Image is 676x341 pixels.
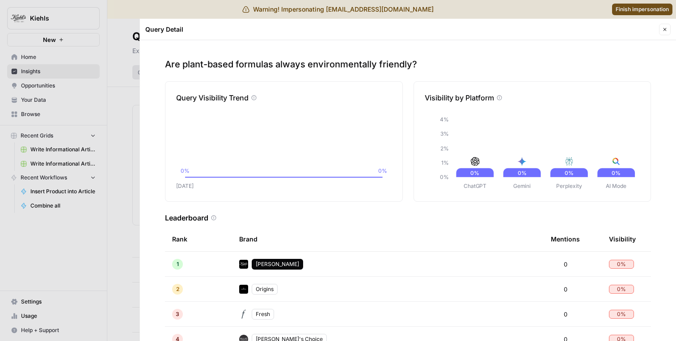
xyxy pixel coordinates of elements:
[176,310,179,318] span: 3
[609,227,636,251] div: Visibility
[551,227,580,251] div: Mentions
[378,167,387,174] tspan: 0%
[252,284,278,295] div: Origins
[440,145,448,152] tspan: 2%
[517,170,526,176] text: 0%
[612,170,621,176] text: 0%
[617,260,626,268] span: 0 %
[176,92,249,103] p: Query Visibility Trend
[252,309,274,320] div: Fresh
[181,167,190,174] tspan: 0%
[176,285,179,293] span: 2
[564,285,567,294] span: 0
[252,259,303,270] div: [PERSON_NAME]
[606,183,626,189] tspan: AI Mode
[239,260,248,269] img: lbzhdkgn1ruc4m4z5mjfsqir60oh
[564,310,567,319] span: 0
[556,183,582,189] tspan: Perplexity
[239,227,537,251] div: Brand
[145,25,656,34] div: Query Detail
[617,285,626,293] span: 0 %
[165,58,651,71] p: Are plant-based formulas always environmentally friendly?
[617,310,626,318] span: 0 %
[172,227,187,251] div: Rank
[513,183,531,189] tspan: Gemini
[425,92,494,103] p: Visibility by Platform
[239,285,248,294] img: iyf52qbr2kjxje2aa13p9uwsty6r
[441,159,448,166] tspan: 1%
[470,170,479,176] text: 0%
[239,310,248,319] img: ruytc0whdj7w7uz4x1a74ro20ito
[463,183,486,189] tspan: ChatGPT
[439,116,448,123] tspan: 4%
[177,260,179,268] span: 1
[176,183,194,189] tspan: [DATE]
[165,212,208,223] h3: Leaderboard
[440,131,448,137] tspan: 3%
[565,170,574,176] text: 0%
[439,174,448,180] tspan: 0%
[564,260,567,269] span: 0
